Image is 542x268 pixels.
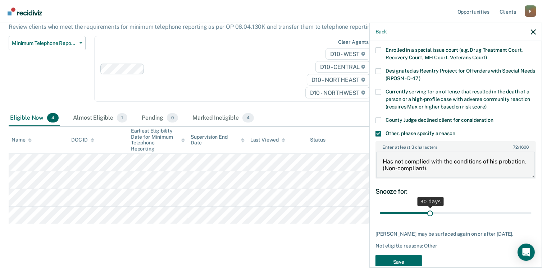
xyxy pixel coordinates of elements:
[386,89,530,110] span: Currently serving for an offense that resulted in the death of a person or a high-profile case wi...
[376,152,535,178] textarea: Has not complied with the conditions of his probation. (Non-compliant).
[117,113,127,123] span: 1
[375,188,536,195] div: Snooze for:
[131,128,185,152] div: Earliest Eligibility Date for Minimum Telephone Reporting
[12,137,32,143] div: Name
[325,48,370,60] span: D10 - WEST
[376,142,535,150] label: Enter at least 3 characters
[8,8,42,15] img: Recidiviz
[242,113,254,123] span: 4
[191,134,245,146] div: Supervision End Date
[315,61,370,73] span: D10 - CENTRAL
[9,110,60,126] div: Eligible Now
[167,113,178,123] span: 0
[518,244,535,261] div: Open Intercom Messenger
[47,113,59,123] span: 4
[307,74,370,86] span: D10 - NORTHEAST
[386,117,493,123] span: County Judge declined client for consideration
[191,110,255,126] div: Marked Ineligible
[418,197,444,206] div: 30 days
[12,40,77,46] span: Minimum Telephone Reporting
[525,5,536,17] button: Profile dropdown button
[513,145,529,150] span: / 1600
[375,29,387,35] button: Back
[375,231,536,237] div: [PERSON_NAME] may be surfaced again on or after [DATE].
[525,5,536,17] div: R
[72,110,129,126] div: Almost Eligible
[386,47,523,60] span: Enrolled in a special issue court (e.g. Drug Treatment Court, Recovery Court, MH Court, Veterans ...
[310,137,325,143] div: Status
[250,137,285,143] div: Last Viewed
[386,130,455,136] span: Other, please specify a reason
[140,110,179,126] div: Pending
[375,243,536,249] div: Not eligible reasons: Other
[305,87,370,98] span: D10 - NORTHWEST
[386,68,535,81] span: Designated as Reentry Project for Offenders with Special Needs (RPOSN - D-47)
[338,39,369,45] div: Clear agents
[71,137,94,143] div: DOC ID
[513,145,518,150] span: 72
